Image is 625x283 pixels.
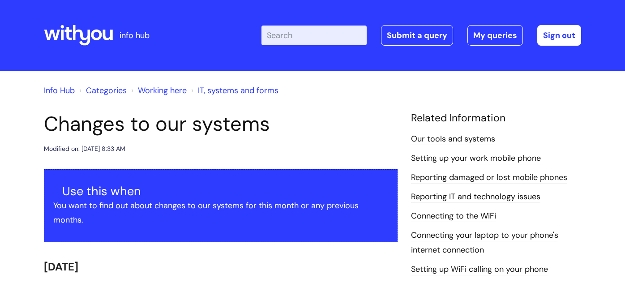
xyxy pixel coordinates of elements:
[411,210,496,222] a: Connecting to the WiFi
[381,25,453,46] a: Submit a query
[537,25,581,46] a: Sign out
[411,153,541,164] a: Setting up your work mobile phone
[467,25,523,46] a: My queries
[44,85,75,96] a: Info Hub
[77,83,127,98] li: Solution home
[261,26,367,45] input: Search
[198,85,278,96] a: IT, systems and forms
[411,230,558,256] a: Connecting your laptop to your phone's internet connection
[411,172,567,184] a: Reporting damaged or lost mobile phones
[138,85,187,96] a: Working here
[53,198,388,227] p: You want to find out about changes to our systems for this month or any previous months.
[411,112,581,124] h4: Related Information
[411,133,495,145] a: Our tools and systems
[411,264,548,275] a: Setting up WiFi calling on your phone
[411,191,540,203] a: Reporting IT and technology issues
[62,184,388,198] h3: Use this when
[120,28,150,43] p: info hub
[44,143,125,154] div: Modified on: [DATE] 8:33 AM
[189,83,278,98] li: IT, systems and forms
[44,112,398,136] h1: Changes to our systems
[261,25,581,46] div: | -
[86,85,127,96] a: Categories
[129,83,187,98] li: Working here
[44,260,78,274] span: [DATE]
